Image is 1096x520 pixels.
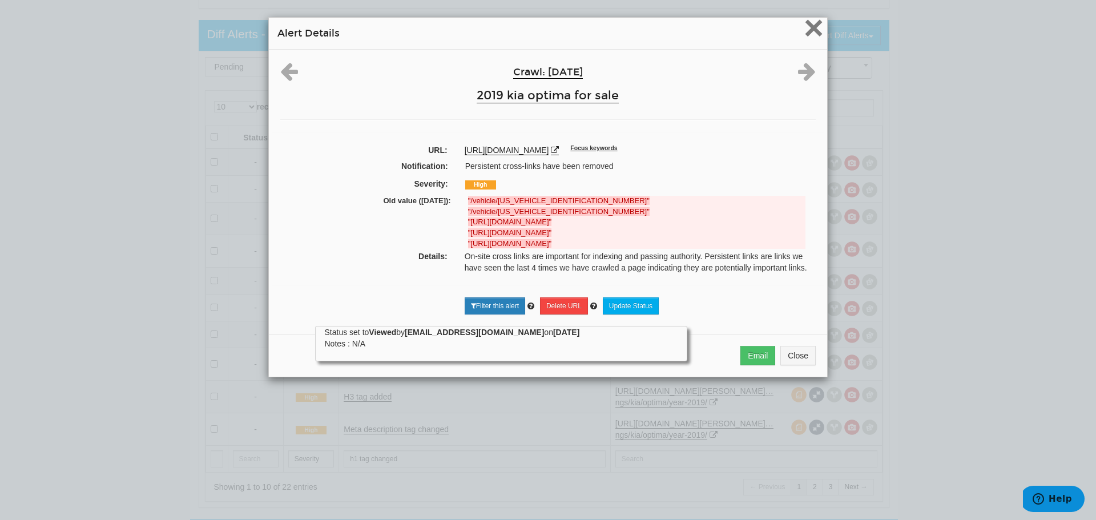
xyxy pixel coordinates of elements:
[405,328,544,337] strong: [EMAIL_ADDRESS][DOMAIN_NAME]
[457,160,823,172] div: Persistent cross-links have been removed
[553,328,579,337] strong: [DATE]
[570,144,617,151] sup: Focus keywords
[272,144,456,156] label: URL:
[456,251,824,273] div: On-site cross links are important for indexing and passing authority. Persistent links are links ...
[468,196,650,205] strong: "/vehicle/[US_VEHICLE_IDENTIFICATION_NUMBER]"
[798,71,816,80] a: Next alert
[477,88,619,103] a: 2019 kia optima for sale
[282,196,460,207] label: Old value ([DATE]):
[740,346,775,365] button: Email
[272,251,456,262] label: Details:
[324,326,678,349] div: Status set to by on Notes : N/A
[603,297,659,315] a: Update Status
[273,178,457,190] label: Severity:
[468,228,551,237] strong: "[URL][DOMAIN_NAME]"
[465,180,496,190] span: High
[369,328,396,337] strong: Viewed
[468,217,551,226] strong: "[URL][DOMAIN_NAME]"
[780,346,816,365] button: Close
[468,207,650,216] strong: "/vehicle/[US_VEHICLE_IDENTIFICATION_NUMBER]"
[1023,486,1085,514] iframe: Opens a widget where you can find more information
[804,9,824,47] span: ×
[465,146,549,155] a: [URL][DOMAIN_NAME]
[513,66,583,79] a: Crawl: [DATE]
[468,239,551,248] strong: "[URL][DOMAIN_NAME]"
[273,160,457,172] label: Notification:
[280,71,298,80] a: Previous alert
[277,26,819,41] h4: Alert Details
[465,297,525,315] a: Filter this alert
[540,297,588,315] a: Delete URL
[804,18,824,41] button: Close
